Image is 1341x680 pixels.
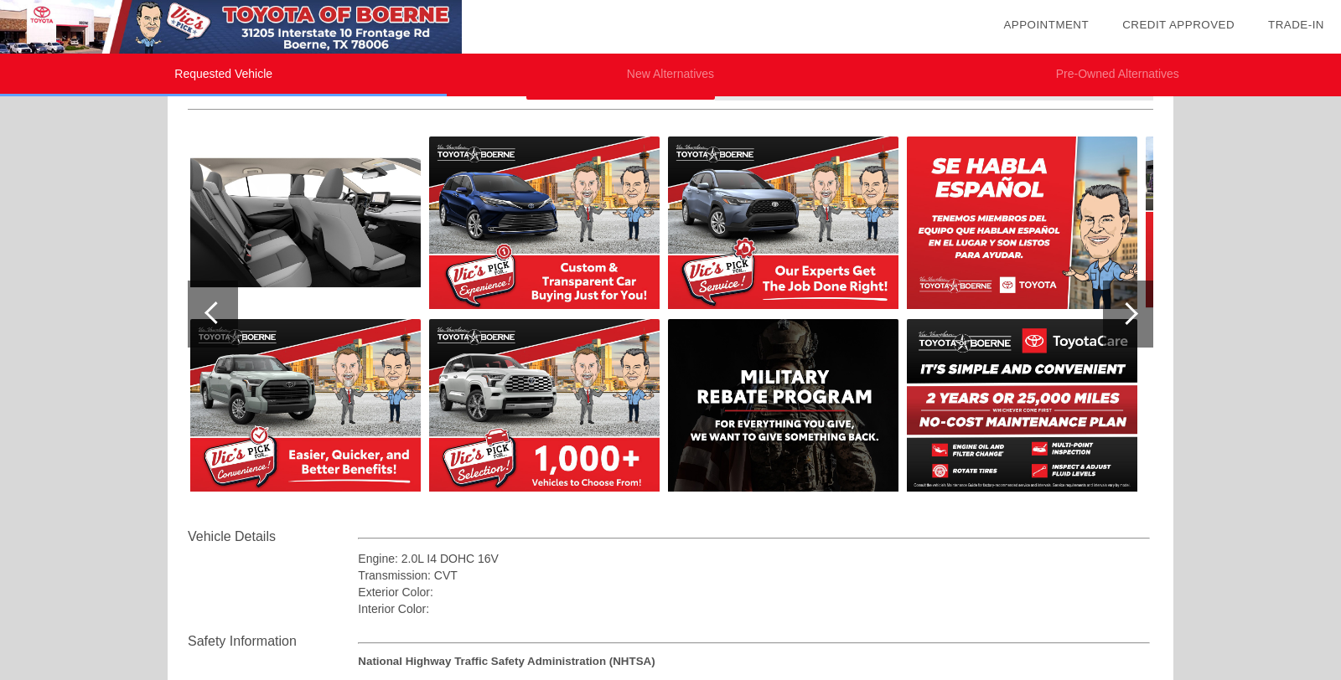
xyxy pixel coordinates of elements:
div: Vehicle Details [188,527,358,547]
div: Engine: 2.0L I4 DOHC 16V [358,550,1150,567]
a: Credit Approved [1122,18,1235,31]
li: New Alternatives [447,54,893,96]
img: image.aspx [190,319,421,492]
img: image.aspx [668,319,898,492]
strong: National Highway Traffic Safety Administration (NHTSA) [358,655,655,667]
img: image.aspx [429,137,660,309]
img: image.aspx [907,137,1137,309]
img: image.aspx [429,319,660,492]
img: image.aspx [668,137,898,309]
li: Pre-Owned Alternatives [894,54,1341,96]
a: Trade-In [1268,18,1324,31]
div: Transmission: CVT [358,567,1150,584]
div: Safety Information [188,631,358,652]
img: image.aspx [190,137,421,309]
a: Appointment [1003,18,1089,31]
div: Exterior Color: [358,584,1150,600]
div: Interior Color: [358,600,1150,617]
img: image.aspx [907,319,1137,492]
